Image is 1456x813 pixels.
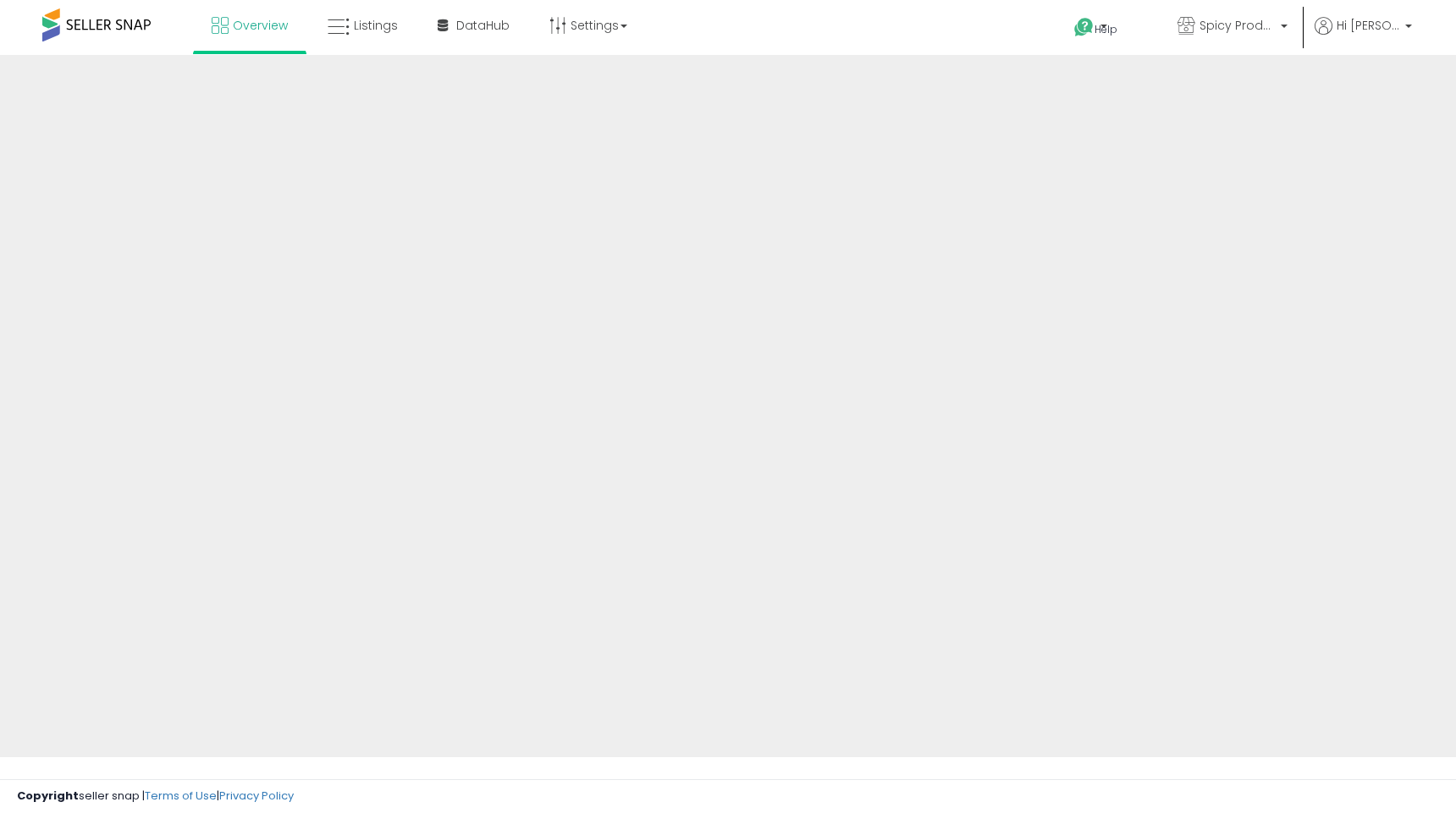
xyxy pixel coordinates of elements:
span: Listings [354,17,398,34]
span: Hi [PERSON_NAME] [1337,17,1400,34]
span: Overview [233,17,288,34]
i: Get Help [1073,17,1095,38]
a: Help [1061,4,1150,55]
span: Spicy Products [1200,17,1276,34]
span: Help [1095,22,1117,36]
span: DataHub [456,17,510,34]
a: Hi [PERSON_NAME] [1315,17,1412,55]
